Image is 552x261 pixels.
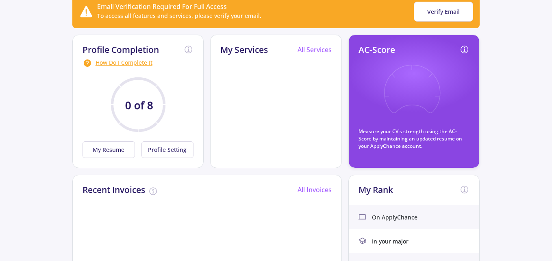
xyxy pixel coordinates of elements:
[138,141,194,158] a: Profile Setting
[372,237,409,246] span: In your major
[414,2,473,22] button: Verify Email
[359,45,395,55] h2: AC-Score
[298,45,332,54] a: All Services
[83,141,138,158] a: My Resume
[359,185,393,195] h2: My Rank
[298,185,332,194] a: All Invoices
[83,185,145,195] h2: Recent Invoices
[125,98,153,112] text: 0 of 8
[83,58,194,68] div: How Do I Complete It
[97,2,261,11] div: Email Verification Required For Full Access
[372,213,417,222] span: On ApplyChance
[359,128,470,150] p: Measure your CV's strength using the AC-Score by maintaining an updated resume on your ApplyChanc...
[97,11,261,20] div: To access all features and services, please verify your email.
[83,141,135,158] button: My Resume
[141,141,194,158] button: Profile Setting
[83,45,159,55] h2: Profile Completion
[220,45,268,55] h2: My Services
